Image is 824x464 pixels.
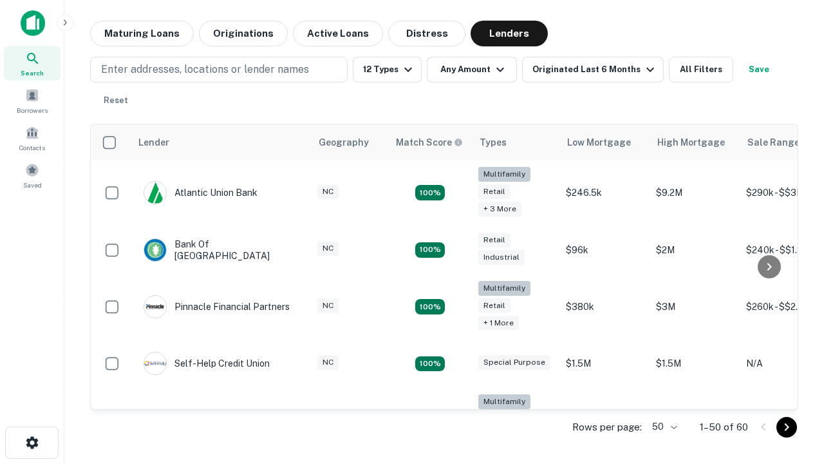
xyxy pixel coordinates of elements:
[396,135,460,150] h6: Match Score
[567,135,631,150] div: Low Mortgage
[319,135,369,150] div: Geography
[396,135,463,150] div: Capitalize uses an advanced AI algorithm to match your search with the best lender. The match sco...
[4,46,61,81] a: Search
[317,241,339,256] div: NC
[522,57,664,82] button: Originated Last 6 Months
[747,135,800,150] div: Sale Range
[317,184,339,199] div: NC
[388,124,472,160] th: Capitalize uses an advanced AI algorithm to match your search with the best lender. The match sco...
[559,160,650,226] td: $246.5k
[559,388,650,453] td: $246k
[19,142,45,153] span: Contacts
[650,339,740,388] td: $1.5M
[559,226,650,275] td: $96k
[415,356,445,372] div: Matching Properties: 11, hasApolloMatch: undefined
[572,420,642,435] p: Rows per page:
[144,238,298,262] div: Bank Of [GEOGRAPHIC_DATA]
[23,180,42,190] span: Saved
[144,352,270,375] div: Self-help Credit Union
[700,420,748,435] p: 1–50 of 60
[415,299,445,314] div: Matching Properties: 17, hasApolloMatch: undefined
[293,21,383,46] button: Active Loans
[480,135,507,150] div: Types
[388,21,465,46] button: Distress
[415,185,445,200] div: Matching Properties: 10, hasApolloMatch: undefined
[559,124,650,160] th: Low Mortgage
[4,158,61,193] a: Saved
[144,353,166,374] img: picture
[559,275,650,340] td: $380k
[478,184,510,199] div: Retail
[760,320,824,382] iframe: Chat Widget
[478,316,519,331] div: + 1 more
[776,417,797,438] button: Go to next page
[669,57,733,82] button: All Filters
[471,21,548,46] button: Lenders
[21,10,45,36] img: capitalize-icon.png
[650,160,740,226] td: $9.2M
[478,355,550,370] div: Special Purpose
[138,135,169,150] div: Lender
[472,124,559,160] th: Types
[478,298,510,313] div: Retail
[144,182,166,204] img: picture
[90,57,348,82] button: Enter addresses, locations or lender names
[131,124,311,160] th: Lender
[478,167,530,182] div: Multifamily
[144,409,248,432] div: The Fidelity Bank
[559,339,650,388] td: $1.5M
[317,298,339,313] div: NC
[144,295,290,318] div: Pinnacle Financial Partners
[427,57,517,82] button: Any Amount
[353,57,422,82] button: 12 Types
[650,226,740,275] td: $2M
[478,394,530,409] div: Multifamily
[478,250,525,265] div: Industrial
[650,388,740,453] td: $3.2M
[657,135,725,150] div: High Mortgage
[478,281,530,296] div: Multifamily
[90,21,194,46] button: Maturing Loans
[199,21,288,46] button: Originations
[144,181,257,204] div: Atlantic Union Bank
[478,233,510,247] div: Retail
[4,83,61,118] a: Borrowers
[95,88,136,113] button: Reset
[532,62,658,77] div: Originated Last 6 Months
[415,242,445,258] div: Matching Properties: 15, hasApolloMatch: undefined
[738,57,780,82] button: Save your search to get updates of matches that match your search criteria.
[311,124,388,160] th: Geography
[144,296,166,318] img: picture
[650,275,740,340] td: $3M
[144,239,166,261] img: picture
[650,124,740,160] th: High Mortgage
[478,202,521,217] div: + 3 more
[101,62,309,77] p: Enter addresses, locations or lender names
[17,105,48,115] span: Borrowers
[317,355,339,370] div: NC
[647,418,679,436] div: 50
[21,68,44,78] span: Search
[4,121,61,155] a: Contacts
